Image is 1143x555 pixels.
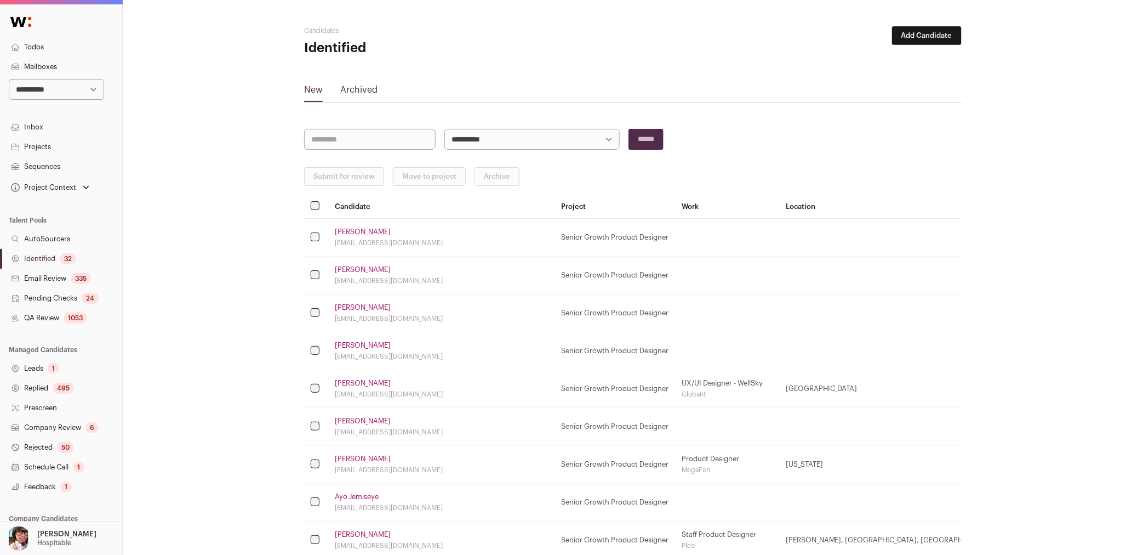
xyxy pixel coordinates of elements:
a: [PERSON_NAME] [335,265,391,274]
button: Open dropdown [4,526,99,551]
div: [EMAIL_ADDRESS][DOMAIN_NAME] [335,466,548,474]
td: Product Designer [675,446,779,484]
a: Ayo Jemiseye [335,492,379,501]
td: UX/UI Designer - WellSky [675,370,779,408]
td: Senior Growth Product Designer [555,332,675,370]
td: Senior Growth Product Designer [555,484,675,522]
a: New [304,83,323,101]
div: 1 [60,482,72,492]
a: [PERSON_NAME] [335,530,391,539]
td: Senior Growth Product Designer [555,408,675,446]
a: [PERSON_NAME] [335,379,391,388]
div: Project Context [9,183,76,192]
p: Hospitable [37,539,71,547]
a: [PERSON_NAME] [335,455,391,463]
div: [EMAIL_ADDRESS][DOMAIN_NAME] [335,390,548,399]
th: Location [779,195,1015,218]
div: 335 [71,273,91,284]
div: [EMAIL_ADDRESS][DOMAIN_NAME] [335,428,548,437]
div: Globant [682,390,773,399]
h1: Identified [304,39,523,57]
td: Senior Growth Product Designer [555,219,675,257]
div: [EMAIL_ADDRESS][DOMAIN_NAME] [335,352,548,361]
td: [US_STATE] [779,446,1015,484]
div: 1053 [64,313,87,324]
div: Pleo [682,541,773,550]
button: Open dropdown [9,180,92,195]
img: 14759586-medium_jpg [7,526,31,551]
div: 1 [73,462,84,473]
a: [PERSON_NAME] [335,341,391,350]
td: Senior Growth Product Designer [555,370,675,408]
p: [PERSON_NAME] [37,530,96,539]
a: [PERSON_NAME] [335,228,391,236]
div: 6 [85,422,99,433]
td: [GEOGRAPHIC_DATA] [779,370,1015,408]
td: Senior Growth Product Designer [555,257,675,295]
div: [EMAIL_ADDRESS][DOMAIN_NAME] [335,503,548,512]
th: Candidate [328,195,555,218]
h2: Candidates [304,26,523,35]
td: Senior Growth Product Designer [555,446,675,484]
div: 32 [60,253,76,264]
div: [EMAIL_ADDRESS][DOMAIN_NAME] [335,541,548,550]
div: MegaFon [682,466,773,474]
a: Archived [340,83,378,101]
div: 50 [57,442,74,453]
div: 1 [48,363,59,374]
div: 24 [82,293,99,304]
a: [PERSON_NAME] [335,417,391,426]
div: [EMAIL_ADDRESS][DOMAIN_NAME] [335,239,548,247]
td: Senior Growth Product Designer [555,295,675,332]
a: [PERSON_NAME] [335,303,391,312]
img: Wellfound [4,11,37,33]
th: Work [675,195,779,218]
div: 495 [53,383,74,394]
th: Project [555,195,675,218]
div: [EMAIL_ADDRESS][DOMAIN_NAME] [335,276,548,285]
div: [EMAIL_ADDRESS][DOMAIN_NAME] [335,314,548,323]
button: Add Candidate [892,26,962,45]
